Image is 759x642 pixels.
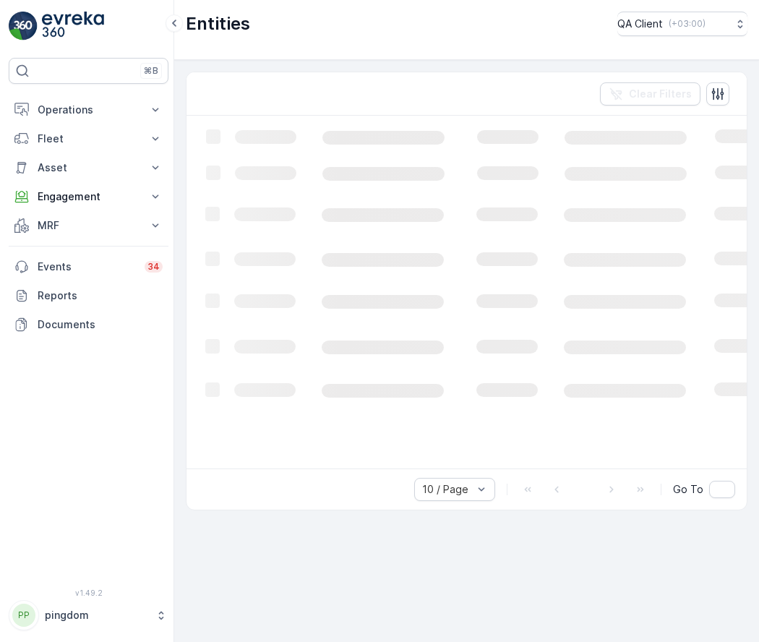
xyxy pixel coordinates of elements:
p: Operations [38,103,140,117]
p: 34 [147,261,160,273]
a: Events34 [9,252,168,281]
button: Fleet [9,124,168,153]
button: Operations [9,95,168,124]
p: Documents [38,317,163,332]
button: Clear Filters [600,82,700,106]
p: Entities [186,12,250,35]
p: Engagement [38,189,140,204]
button: QA Client(+03:00) [617,12,747,36]
p: pingdom [45,608,148,622]
button: Asset [9,153,168,182]
a: Documents [9,310,168,339]
button: Engagement [9,182,168,211]
p: ( +03:00 ) [669,18,706,30]
p: Asset [38,160,140,175]
img: logo [9,12,38,40]
p: Events [38,260,136,274]
p: ⌘B [144,65,158,77]
button: MRF [9,211,168,240]
span: v 1.49.2 [9,588,168,597]
span: Go To [673,482,703,497]
p: QA Client [617,17,663,31]
button: PPpingdom [9,600,168,630]
p: Reports [38,288,163,303]
p: Fleet [38,132,140,146]
p: Clear Filters [629,87,692,101]
a: Reports [9,281,168,310]
p: MRF [38,218,140,233]
img: logo_light-DOdMpM7g.png [42,12,104,40]
div: PP [12,604,35,627]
